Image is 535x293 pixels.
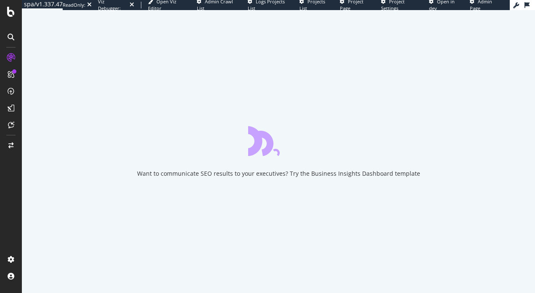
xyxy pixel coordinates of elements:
div: animation [248,126,309,156]
div: Want to communicate SEO results to your executives? Try the Business Insights Dashboard template [137,169,420,178]
div: ReadOnly: [63,2,85,8]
